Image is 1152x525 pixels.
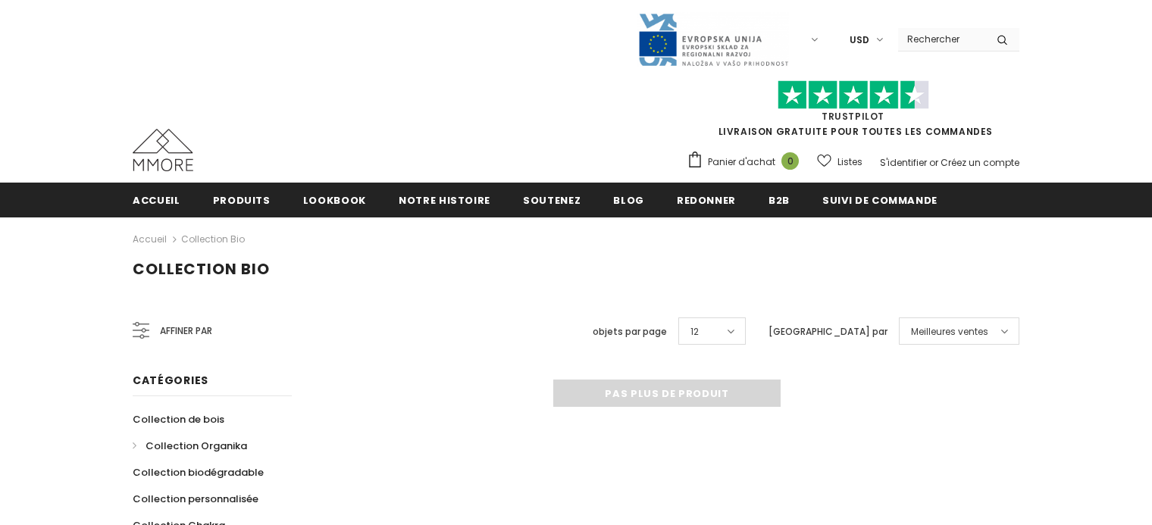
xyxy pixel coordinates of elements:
img: Cas MMORE [133,129,193,171]
label: [GEOGRAPHIC_DATA] par [769,324,887,339]
span: Collection Organika [146,439,247,453]
a: Redonner [677,183,736,217]
span: Affiner par [160,323,212,339]
span: Collection biodégradable [133,465,264,480]
a: Lookbook [303,183,366,217]
a: Panier d'achat 0 [687,151,806,173]
img: Faites confiance aux étoiles pilotes [778,80,929,110]
label: objets par page [593,324,667,339]
span: soutenez [523,193,581,208]
a: Javni Razpis [637,33,789,45]
span: 0 [781,152,799,170]
span: Listes [837,155,862,170]
a: S'identifier [880,156,927,169]
span: Blog [613,193,644,208]
span: LIVRAISON GRATUITE POUR TOUTES LES COMMANDES [687,87,1019,138]
span: Accueil [133,193,180,208]
a: TrustPilot [822,110,884,123]
input: Search Site [898,28,985,50]
span: B2B [769,193,790,208]
a: B2B [769,183,790,217]
a: Blog [613,183,644,217]
a: soutenez [523,183,581,217]
span: Notre histoire [399,193,490,208]
span: Collection de bois [133,412,224,427]
a: Accueil [133,230,167,248]
img: Javni Razpis [637,12,789,67]
span: Catégories [133,373,208,388]
span: Meilleures ventes [911,324,988,339]
a: Collection biodégradable [133,459,264,486]
span: Lookbook [303,193,366,208]
span: 12 [690,324,699,339]
a: Collection Organika [133,433,247,459]
span: Produits [213,193,271,208]
a: Collection de bois [133,406,224,433]
span: Suivi de commande [822,193,938,208]
a: Notre histoire [399,183,490,217]
a: Collection personnalisée [133,486,258,512]
a: Produits [213,183,271,217]
a: Créez un compte [941,156,1019,169]
span: Redonner [677,193,736,208]
span: USD [850,33,869,48]
a: Listes [817,148,862,175]
span: Collection Bio [133,258,270,280]
span: or [929,156,938,169]
a: Accueil [133,183,180,217]
span: Panier d'achat [708,155,775,170]
span: Collection personnalisée [133,492,258,506]
a: Suivi de commande [822,183,938,217]
a: Collection Bio [181,233,245,245]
